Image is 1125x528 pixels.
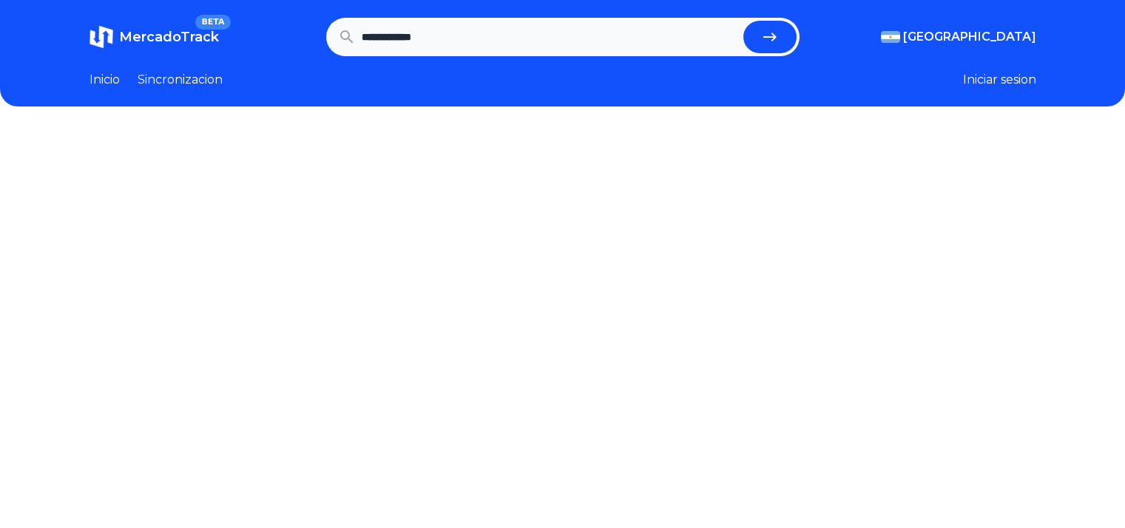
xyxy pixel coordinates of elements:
[89,71,120,89] a: Inicio
[89,25,113,49] img: MercadoTrack
[881,28,1036,46] button: [GEOGRAPHIC_DATA]
[963,71,1036,89] button: Iniciar sesion
[89,25,219,49] a: MercadoTrackBETA
[138,71,223,89] a: Sincronizacion
[903,28,1036,46] span: [GEOGRAPHIC_DATA]
[119,29,219,45] span: MercadoTrack
[195,15,230,30] span: BETA
[881,31,900,43] img: Argentina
